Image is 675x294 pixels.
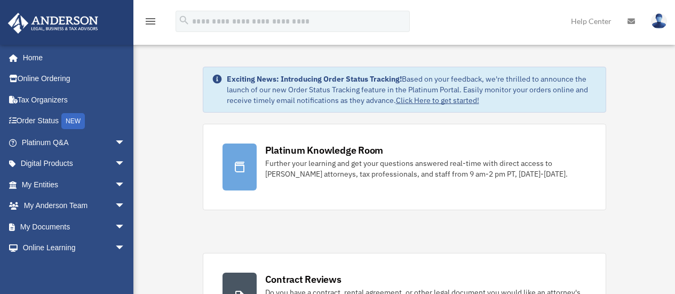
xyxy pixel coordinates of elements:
[227,74,597,106] div: Based on your feedback, we're thrilled to announce the launch of our new Order Status Tracking fe...
[61,113,85,129] div: NEW
[115,132,136,154] span: arrow_drop_down
[178,14,190,26] i: search
[7,110,141,132] a: Order StatusNEW
[115,195,136,217] span: arrow_drop_down
[115,174,136,196] span: arrow_drop_down
[7,68,141,90] a: Online Ordering
[265,158,586,179] div: Further your learning and get your questions answered real-time with direct access to [PERSON_NAM...
[7,132,141,153] a: Platinum Q&Aarrow_drop_down
[396,96,479,105] a: Click Here to get started!
[651,13,667,29] img: User Pic
[265,273,342,286] div: Contract Reviews
[115,216,136,238] span: arrow_drop_down
[7,47,136,68] a: Home
[7,237,141,259] a: Online Learningarrow_drop_down
[7,195,141,217] a: My Anderson Teamarrow_drop_down
[7,153,141,174] a: Digital Productsarrow_drop_down
[5,13,101,34] img: Anderson Advisors Platinum Portal
[7,174,141,195] a: My Entitiesarrow_drop_down
[144,19,157,28] a: menu
[203,124,606,210] a: Platinum Knowledge Room Further your learning and get your questions answered real-time with dire...
[115,237,136,259] span: arrow_drop_down
[265,144,384,157] div: Platinum Knowledge Room
[7,216,141,237] a: My Documentsarrow_drop_down
[7,89,141,110] a: Tax Organizers
[227,74,402,84] strong: Exciting News: Introducing Order Status Tracking!
[115,153,136,175] span: arrow_drop_down
[144,15,157,28] i: menu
